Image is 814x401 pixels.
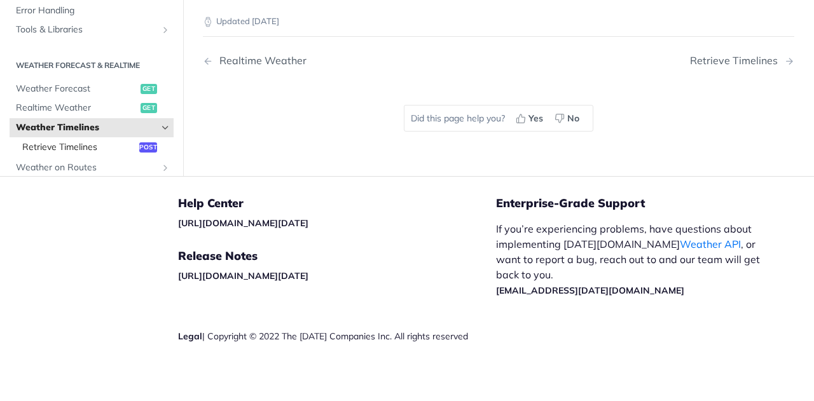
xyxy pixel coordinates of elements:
a: Weather Forecastget [10,79,174,99]
a: [EMAIL_ADDRESS][DATE][DOMAIN_NAME] [496,285,684,296]
a: Next Page: Retrieve Timelines [690,55,794,67]
a: Weather API [680,238,741,250]
a: [URL][DOMAIN_NAME][DATE] [178,270,308,282]
div: | Copyright © 2022 The [DATE] Companies Inc. All rights reserved [178,330,496,343]
span: Realtime Weather [16,102,137,115]
h2: Weather Forecast & realtime [10,60,174,71]
a: Tools & LibrariesShow subpages for Tools & Libraries [10,20,174,39]
a: Error Handling [10,1,174,20]
span: Tools & Libraries [16,24,157,36]
a: Weather TimelinesHide subpages for Weather Timelines [10,118,174,137]
div: Did this page help you? [404,105,593,132]
span: Retrieve Timelines [22,141,136,154]
span: post [139,142,157,153]
button: Show subpages for Weather on Routes [160,163,170,173]
span: Weather on Routes [16,161,157,174]
button: Show subpages for Tools & Libraries [160,25,170,35]
span: Weather Timelines [16,121,157,134]
div: Retrieve Timelines [690,55,784,67]
a: Weather on RoutesShow subpages for Weather on Routes [10,158,174,177]
span: No [567,112,579,125]
nav: Pagination Controls [203,42,794,79]
h5: Enterprise-Grade Support [496,196,782,211]
span: Yes [528,112,543,125]
button: No [550,109,586,128]
p: If you’re experiencing problems, have questions about implementing [DATE][DOMAIN_NAME] , or want ... [496,221,762,297]
a: Retrieve Timelinespost [16,138,174,157]
span: Weather Forecast [16,83,137,95]
span: Error Handling [16,4,170,17]
p: Updated [DATE] [203,15,794,28]
h5: Help Center [178,196,496,211]
h5: Release Notes [178,248,496,264]
a: Previous Page: Realtime Weather [203,55,457,67]
div: Realtime Weather [213,55,307,67]
button: Yes [511,109,550,128]
span: get [141,84,157,94]
span: get [141,104,157,114]
button: Hide subpages for Weather Timelines [160,123,170,133]
a: [URL][DOMAIN_NAME][DATE] [178,217,308,229]
a: Realtime Weatherget [10,99,174,118]
a: Legal [178,330,202,342]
